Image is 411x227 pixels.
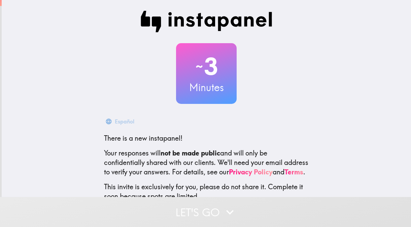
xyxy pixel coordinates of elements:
[176,53,237,80] h2: 3
[104,115,137,128] button: Español
[195,56,204,77] span: ~
[284,168,303,176] a: Terms
[161,149,220,157] b: not be made public
[104,182,309,201] p: This invite is exclusively for you, please do not share it. Complete it soon because spots are li...
[140,11,272,32] img: Instapanel
[104,134,182,142] span: There is a new instapanel!
[229,168,273,176] a: Privacy Policy
[104,148,309,177] p: Your responses will and will only be confidentially shared with our clients. We'll need your emai...
[115,117,134,126] div: Español
[176,80,237,94] h3: Minutes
